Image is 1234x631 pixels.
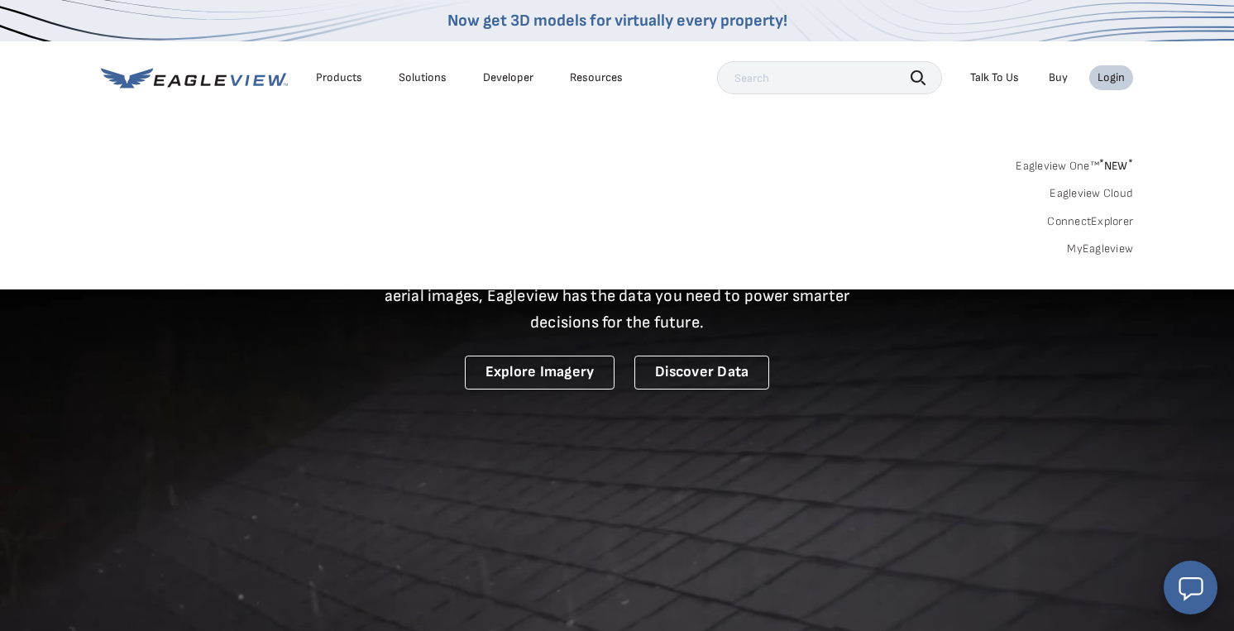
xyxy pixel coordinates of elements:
div: Resources [570,70,623,85]
span: NEW [1099,159,1133,173]
a: Discover Data [634,356,769,390]
div: Solutions [399,70,447,85]
a: Now get 3D models for virtually every property! [447,11,787,31]
a: Eagleview One™*NEW* [1016,154,1133,173]
div: Products [316,70,362,85]
a: Eagleview Cloud [1050,186,1133,201]
p: A new era starts here. Built on more than 3.5 billion high-resolution aerial images, Eagleview ha... [364,256,870,336]
input: Search [717,61,942,94]
a: Buy [1049,70,1068,85]
button: Open chat window [1164,561,1217,614]
div: Login [1098,70,1125,85]
a: MyEagleview [1067,241,1133,256]
div: Talk To Us [970,70,1019,85]
a: Explore Imagery [465,356,615,390]
a: Developer [483,70,533,85]
a: ConnectExplorer [1047,214,1133,229]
